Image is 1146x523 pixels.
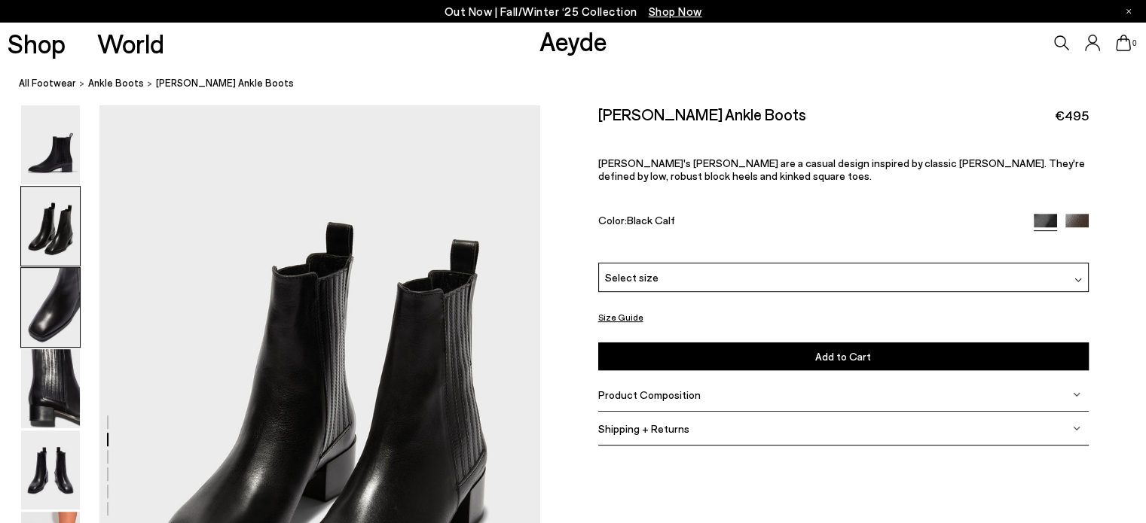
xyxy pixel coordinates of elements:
[598,388,701,401] span: Product Composition
[21,105,80,184] img: Neil Leather Ankle Boots - Image 1
[1073,391,1080,398] img: svg%3E
[1116,35,1131,51] a: 0
[88,77,144,89] span: ankle boots
[8,30,66,56] a: Shop
[598,105,806,123] h2: [PERSON_NAME] Ankle Boots
[156,75,294,91] span: [PERSON_NAME] Ankle Boots
[598,342,1089,370] button: Add to Cart
[598,214,1019,231] div: Color:
[598,157,1085,182] span: [PERSON_NAME]'s [PERSON_NAME] are a casual design inspired by classic [PERSON_NAME]. They're defi...
[97,30,164,56] a: World
[1073,424,1080,432] img: svg%3E
[627,214,675,227] span: Black Calf
[21,268,80,347] img: Neil Leather Ankle Boots - Image 3
[539,25,607,56] a: Aeyde
[649,5,702,18] span: Navigate to /collections/new-in
[815,350,871,363] span: Add to Cart
[19,75,76,91] a: All Footwear
[598,308,643,327] button: Size Guide
[1074,276,1082,284] img: svg%3E
[21,349,80,428] img: Neil Leather Ankle Boots - Image 4
[605,269,659,285] span: Select size
[19,63,1146,105] nav: breadcrumb
[21,187,80,266] img: Neil Leather Ankle Boots - Image 2
[598,422,689,435] span: Shipping + Returns
[1055,106,1089,125] span: €495
[445,2,702,21] p: Out Now | Fall/Winter ‘25 Collection
[88,75,144,91] a: ankle boots
[21,430,80,509] img: Neil Leather Ankle Boots - Image 5
[1131,39,1138,47] span: 0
